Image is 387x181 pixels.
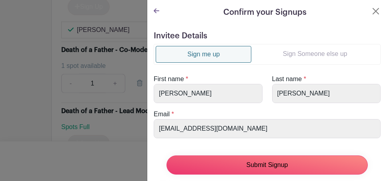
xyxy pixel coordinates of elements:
[154,109,170,119] label: Email
[272,74,302,84] label: Last name
[224,6,307,18] h5: Confirm your Signups
[154,31,381,41] h5: Invitee Details
[166,155,368,175] input: Submit Signup
[154,74,184,84] label: First name
[371,6,381,16] button: Close
[156,46,251,63] a: Sign me up
[251,46,379,62] a: Sign Someone else up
